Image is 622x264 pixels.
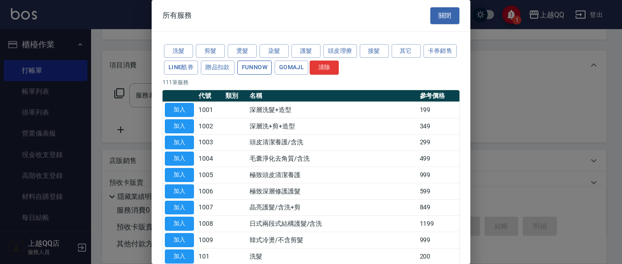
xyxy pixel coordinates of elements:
[418,199,460,216] td: 849
[247,102,418,118] td: 深層洗髮+造型
[291,44,321,58] button: 護髮
[164,44,193,58] button: 洗髮
[223,90,247,102] th: 類別
[247,151,418,167] td: 毛囊淨化去角質/含洗
[260,44,289,58] button: 染髮
[418,167,460,183] td: 999
[163,11,192,20] span: 所有服務
[196,232,223,249] td: 1009
[196,183,223,199] td: 1006
[163,78,459,86] p: 111 筆服務
[247,167,418,183] td: 極致頭皮清潔養護
[196,102,223,118] td: 1001
[275,61,308,75] button: GOMAJL
[165,201,194,215] button: 加入
[418,183,460,199] td: 599
[310,61,339,75] button: 清除
[418,118,460,134] td: 349
[164,61,198,75] button: LINE酷券
[165,103,194,117] button: 加入
[165,152,194,166] button: 加入
[165,217,194,231] button: 加入
[247,183,418,199] td: 極致深層修護護髮
[165,249,194,264] button: 加入
[165,233,194,247] button: 加入
[196,216,223,232] td: 1008
[247,216,418,232] td: 日式兩段式結構護髮/含洗
[360,44,389,58] button: 接髮
[247,118,418,134] td: 深層洗+剪+造型
[196,90,223,102] th: 代號
[196,118,223,134] td: 1002
[196,199,223,216] td: 1007
[418,90,460,102] th: 參考價格
[247,134,418,151] td: 頭皮清潔養護/含洗
[418,134,460,151] td: 299
[237,61,272,75] button: FUNNOW
[196,167,223,183] td: 1005
[323,44,357,58] button: 頭皮理療
[418,151,460,167] td: 499
[418,216,460,232] td: 1199
[165,136,194,150] button: 加入
[196,134,223,151] td: 1003
[392,44,421,58] button: 其它
[423,44,457,58] button: 卡券銷售
[201,61,235,75] button: 贈品扣款
[196,44,225,58] button: 剪髮
[418,102,460,118] td: 199
[247,232,418,249] td: 韓式冷燙/不含剪髮
[228,44,257,58] button: 燙髮
[165,184,194,198] button: 加入
[165,119,194,133] button: 加入
[165,168,194,182] button: 加入
[196,151,223,167] td: 1004
[418,232,460,249] td: 999
[247,90,418,102] th: 名稱
[247,199,418,216] td: 晶亮護髮/含洗+剪
[430,7,459,24] button: 關閉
